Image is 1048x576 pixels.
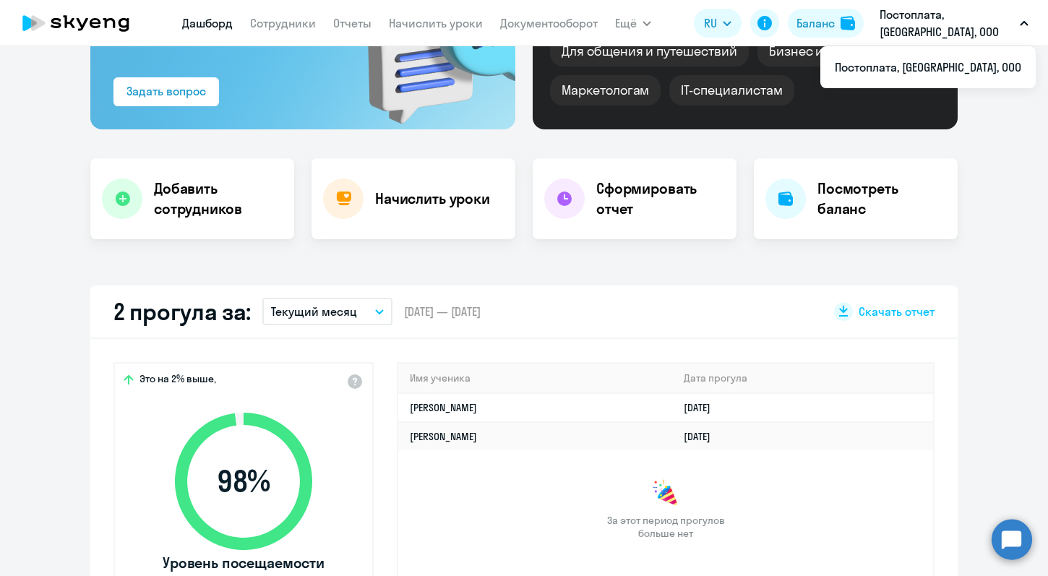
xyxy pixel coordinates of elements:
[113,77,219,106] button: Задать вопрос
[333,16,371,30] a: Отчеты
[550,75,661,106] div: Маркетологам
[398,364,672,393] th: Имя ученика
[126,82,206,100] div: Задать вопрос
[615,14,637,32] span: Ещё
[182,16,233,30] a: Дашборд
[160,464,327,499] span: 98 %
[139,372,216,390] span: Это на 2% выше,
[250,16,316,30] a: Сотрудники
[271,303,357,320] p: Текущий месяц
[788,9,864,38] button: Балансbalance
[796,14,835,32] div: Баланс
[841,16,855,30] img: balance
[404,304,481,319] span: [DATE] — [DATE]
[704,14,717,32] span: RU
[389,16,483,30] a: Начислить уроки
[605,514,726,540] span: За этот период прогулов больше нет
[669,75,794,106] div: IT-специалистам
[684,401,722,414] a: [DATE]
[615,9,651,38] button: Ещё
[262,298,392,325] button: Текущий месяц
[757,36,929,66] div: Бизнес и командировки
[694,9,742,38] button: RU
[872,6,1036,40] button: Постоплата, [GEOGRAPHIC_DATA], ООО
[550,36,749,66] div: Для общения и путешествий
[684,430,722,443] a: [DATE]
[375,189,490,209] h4: Начислить уроки
[154,179,283,219] h4: Добавить сотрудников
[672,364,933,393] th: Дата прогула
[817,179,946,219] h4: Посмотреть баланс
[410,430,477,443] a: [PERSON_NAME]
[410,401,477,414] a: [PERSON_NAME]
[113,297,251,326] h2: 2 прогула за:
[651,479,680,508] img: congrats
[880,6,1014,40] p: Постоплата, [GEOGRAPHIC_DATA], ООО
[596,179,725,219] h4: Сформировать отчет
[859,304,935,319] span: Скачать отчет
[820,46,1036,88] ul: Ещё
[500,16,598,30] a: Документооборот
